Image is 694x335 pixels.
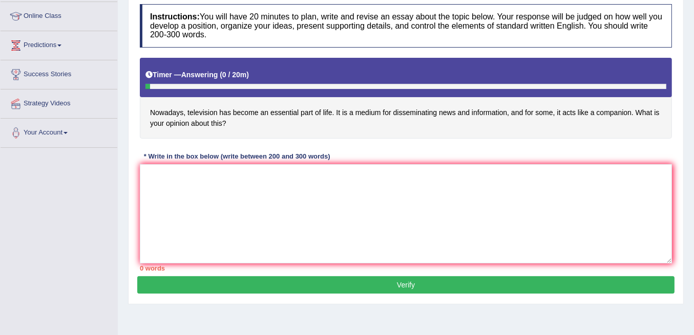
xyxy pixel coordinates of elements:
[140,151,334,161] div: * Write in the box below (write between 200 and 300 words)
[246,71,249,79] b: )
[181,71,218,79] b: Answering
[140,263,672,273] div: 0 words
[1,119,117,144] a: Your Account
[137,276,675,294] button: Verify
[140,58,672,139] h4: Nowadays, television has become an essential part of life. It is a medium for disseminating news ...
[1,60,117,86] a: Success Stories
[150,12,200,21] b: Instructions:
[1,90,117,115] a: Strategy Videos
[145,71,249,79] h5: Timer —
[222,71,246,79] b: 0 / 20m
[1,31,117,57] a: Predictions
[1,2,117,28] a: Online Class
[140,4,672,48] h4: You will have 20 minutes to plan, write and revise an essay about the topic below. Your response ...
[220,71,222,79] b: (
